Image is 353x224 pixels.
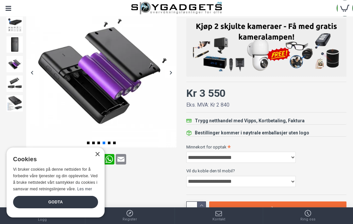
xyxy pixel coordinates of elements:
span: Logg [38,217,47,223]
label: Vil du koble den til mobil? [186,165,346,176]
img: 4K Spionkamera i Powerbank - SpyGadgets.no [7,17,23,33]
div: Trygg netthandel med Vipps, Kortbetaling, Faktura [195,117,305,124]
a: Register [85,208,175,224]
div: Cookies [13,152,94,166]
a: Les mer, opens a new window [77,187,92,191]
a: Kontakt [175,208,263,224]
img: Kjøp 2 skjulte kameraer – Få med gratis kameralampe! [191,22,342,71]
img: 4K Spionkamera i Powerbank - SpyGadgets.no [7,56,23,72]
img: 4K Spionkamera i Powerbank - SpyGadgets.no [7,76,23,92]
span: Ring oss [300,217,315,222]
a: WhatsApp [103,154,115,164]
label: Minnekort for opptak [186,142,346,152]
img: 4K Spionkamera i Powerbank - SpyGadgets.no [7,36,23,53]
img: 4K Spionkamera i Powerbank - SpyGadgets.no [7,95,23,112]
span: Vi bruker cookies på denne nettsiden for å forbedre våre tjenester og din opplevelse. Ved å bruke... [13,167,98,191]
div: Close [95,152,100,157]
span: Kjøp [277,207,286,211]
span: Kontakt [212,217,225,222]
div: Godta [13,196,98,208]
a: Email [115,154,127,164]
span: Register [123,217,137,222]
div: Kr 3 550 [186,85,226,101]
div: Bestillinger kommer i nøytrale emballasjer uten logo [195,129,309,136]
img: SpyGadgets.no [131,2,222,15]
